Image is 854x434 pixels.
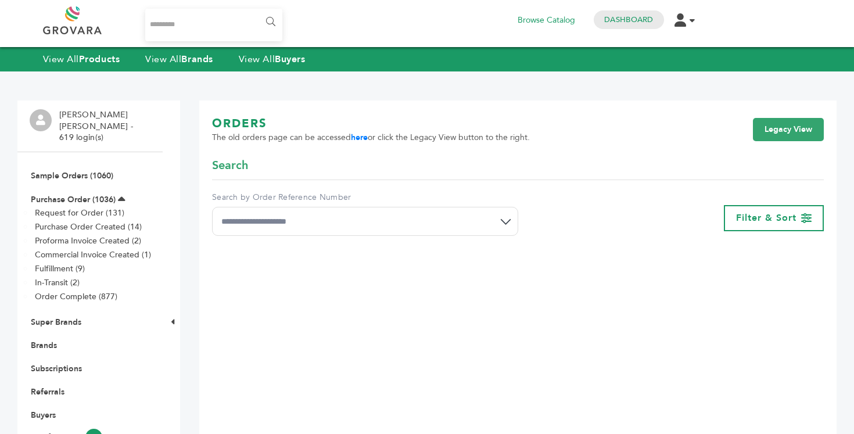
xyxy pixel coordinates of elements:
a: Proforma Invoice Created (2) [35,235,141,246]
a: Order Complete (877) [35,291,117,302]
a: Request for Order (131) [35,207,124,218]
a: Dashboard [604,15,653,25]
a: Referrals [31,386,64,397]
a: Browse Catalog [518,14,575,27]
a: Legacy View [753,118,824,141]
label: Search by Order Reference Number [212,192,518,203]
a: View AllBuyers [239,53,306,66]
span: The old orders page can be accessed or click the Legacy View button to the right. [212,132,530,144]
a: Super Brands [31,317,81,328]
h1: ORDERS [212,116,530,132]
li: [PERSON_NAME] [PERSON_NAME] - 619 login(s) [59,109,160,144]
a: Purchase Order (1036) [31,194,116,205]
a: Buyers [31,410,56,421]
a: Brands [31,340,57,351]
img: profile.png [30,109,52,131]
a: Purchase Order Created (14) [35,221,142,232]
a: View AllBrands [145,53,213,66]
a: Subscriptions [31,363,82,374]
a: In-Transit (2) [35,277,80,288]
a: here [351,132,368,143]
strong: Buyers [275,53,305,66]
strong: Products [79,53,120,66]
span: Filter & Sort [736,211,796,224]
a: Sample Orders (1060) [31,170,113,181]
a: Fulfillment (9) [35,263,85,274]
strong: Brands [181,53,213,66]
span: Search [212,157,248,174]
a: Commercial Invoice Created (1) [35,249,151,260]
a: View AllProducts [43,53,120,66]
input: Search... [145,9,283,41]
